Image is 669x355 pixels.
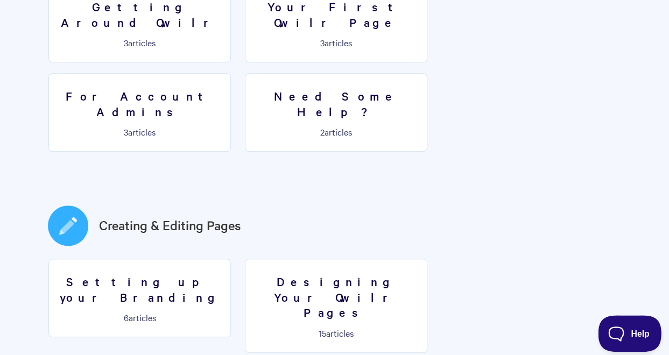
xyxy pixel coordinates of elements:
[48,73,231,152] a: For Account Admins 3articles
[55,88,224,119] h3: For Account Admins
[598,315,661,352] iframe: Toggle Customer Support
[320,126,325,138] span: 2
[48,259,231,337] a: Setting up your Branding 6articles
[99,216,241,235] a: Creating & Editing Pages
[124,311,129,323] span: 6
[124,126,128,138] span: 3
[319,327,326,339] span: 15
[252,328,420,338] p: articles
[252,88,420,119] h3: Need Some Help?
[55,274,224,304] h3: Setting up your Branding
[55,127,224,137] p: articles
[55,38,224,47] p: articles
[245,259,427,353] a: Designing Your Qwilr Pages 15articles
[252,274,420,320] h3: Designing Your Qwilr Pages
[55,313,224,322] p: articles
[245,73,427,152] a: Need Some Help? 2articles
[124,37,128,48] span: 3
[252,127,420,137] p: articles
[320,37,325,48] span: 3
[252,38,420,47] p: articles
